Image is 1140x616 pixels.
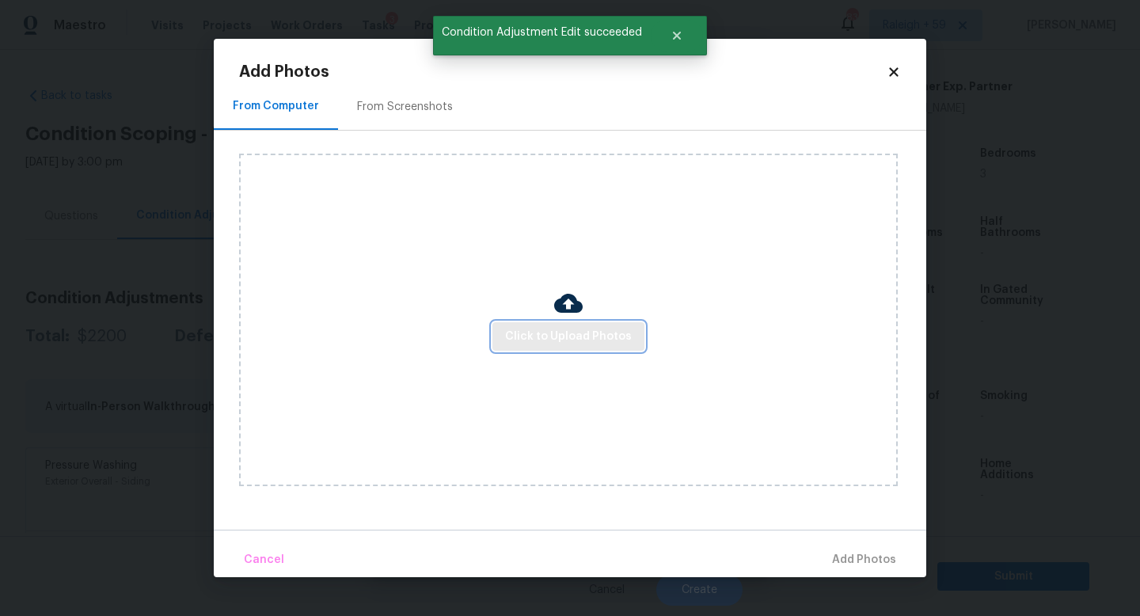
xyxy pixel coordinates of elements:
[357,99,453,115] div: From Screenshots
[244,550,284,570] span: Cancel
[651,20,703,51] button: Close
[239,64,887,80] h2: Add Photos
[233,98,319,114] div: From Computer
[433,16,651,49] span: Condition Adjustment Edit succeeded
[554,289,583,318] img: Cloud Upload Icon
[492,322,644,352] button: Click to Upload Photos
[505,327,632,347] span: Click to Upload Photos
[237,543,291,577] button: Cancel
